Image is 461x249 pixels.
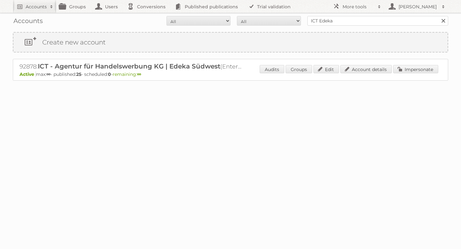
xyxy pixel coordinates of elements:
[113,71,141,77] span: remaining:
[286,65,312,73] a: Groups
[340,65,392,73] a: Account details
[137,71,141,77] strong: ∞
[26,4,47,10] h2: Accounts
[343,4,375,10] h2: More tools
[20,62,244,71] h2: 92878: (Enterprise ∞) - TRIAL
[108,71,111,77] strong: 0
[46,71,51,77] strong: ∞
[393,65,438,73] a: Impersonate
[13,33,448,52] a: Create new account
[76,71,81,77] strong: 25
[397,4,439,10] h2: [PERSON_NAME]
[38,62,220,70] span: ICT - Agentur für Handelswerbung KG | Edeka Südwest
[20,71,441,77] p: max: - published: - scheduled: -
[313,65,339,73] a: Edit
[20,71,36,77] span: Active
[260,65,284,73] a: Audits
